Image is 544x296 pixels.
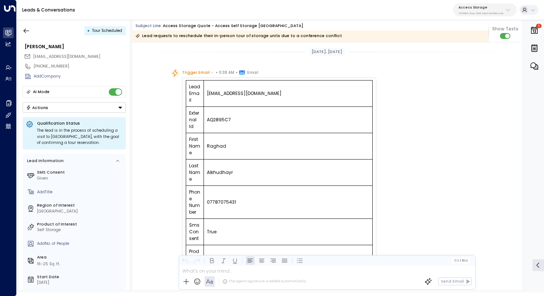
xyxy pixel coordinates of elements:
[186,186,204,219] td: Phone Number
[204,159,373,186] td: Alkhudhayr
[459,12,504,15] p: 17248963-7bae-4f68-a6e0-04e589c1c15e
[536,24,542,28] span: 1
[37,227,124,233] div: Self Storage
[204,219,373,245] td: True
[92,28,122,33] span: Tour Scheduled
[216,69,218,76] span: •
[22,7,75,13] a: Leads & Conversations
[528,22,541,39] button: 1
[37,175,124,181] div: Given
[33,54,100,59] span: [EMAIL_ADDRESS][DOMAIN_NAME]
[24,43,126,50] div: [PERSON_NAME]
[309,48,345,56] div: [DATE], [DATE]
[186,133,204,159] td: First Name
[186,107,204,133] td: External Id
[453,3,517,16] button: Access Storage17248963-7bae-4f68-a6e0-04e589c1c15e
[181,256,189,265] button: Undo
[204,245,373,272] td: StorageQuote
[37,274,124,280] label: Start Date
[236,69,238,76] span: •
[452,258,470,263] button: Cc|Bcc
[186,219,204,245] td: Sms Consent
[87,26,90,36] div: •
[204,80,373,107] td: [EMAIL_ADDRESS][DOMAIN_NAME]
[460,259,461,262] span: |
[204,186,373,219] td: 07787075431
[186,80,204,107] td: Lead Email
[454,259,468,262] span: Cc Bcc
[37,203,124,208] label: Region of Interest
[204,133,373,159] td: Raghad
[34,73,126,79] div: AddCompany
[37,261,60,267] div: 16-25 Sq. ft.
[33,88,50,96] div: AI Mode
[492,26,518,32] span: Show Texts
[37,280,124,286] div: [DATE]
[186,245,204,272] td: Product Type
[26,105,48,110] div: Actions
[219,69,234,76] span: 11:38 AM
[204,107,373,133] td: AQ2895C7
[23,102,126,113] div: Button group with a nested menu
[163,23,303,29] div: Access Storage Quote - Access Self Storage [GEOGRAPHIC_DATA]
[247,69,258,76] span: Email
[135,32,342,40] div: Lead requests to reschedule their in-person tour of storage units due to a conference conflict
[37,121,122,126] p: Qualification Status
[211,69,213,76] span: •
[37,208,124,214] div: [GEOGRAPHIC_DATA]
[37,241,124,247] div: AddNo. of People
[34,63,126,69] div: [PHONE_NUMBER]
[182,69,210,76] span: Trigger Email
[37,170,124,175] label: SMS Consent
[37,128,122,146] div: The lead is in the process of scheduling a visit to [GEOGRAPHIC_DATA], with the goal of confirmin...
[192,256,201,265] button: Redo
[186,159,204,186] td: Last Name
[33,54,100,60] span: ro_ro929@hotmail.com
[25,158,64,164] div: Lead Information
[37,254,124,260] label: Area
[37,189,124,195] div: AddTitle
[459,5,504,10] p: Access Storage
[37,221,124,227] label: Product of Interest
[222,279,306,284] div: The agent signature is added automatically
[23,102,126,113] button: Actions
[135,23,162,29] span: Subject Line:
